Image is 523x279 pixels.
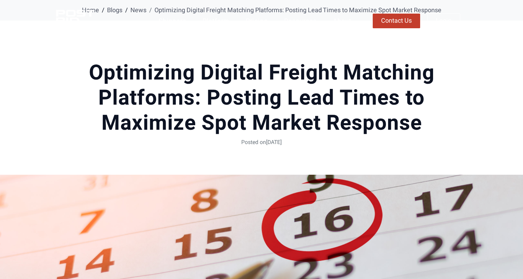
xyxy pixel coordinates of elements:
a: Platform [195,13,237,29]
a: Login [427,13,460,29]
span: Contact Us [381,18,412,24]
a: About [326,13,359,29]
a: Shippers [151,13,194,29]
span: Posted on [241,138,266,146]
h1: Optimizing Digital Freight Matching Platforms: Posting Lead Times to Maximize Spot Market Response [59,60,464,136]
a: Contact Us [373,14,420,28]
img: PostBidShip [56,10,117,32]
span: Login [436,18,452,24]
a: Resources [277,13,324,29]
time: [DATE] [266,138,282,146]
a: Pricing [238,13,275,29]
